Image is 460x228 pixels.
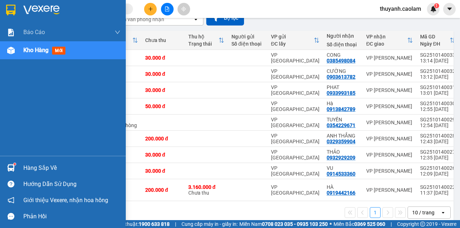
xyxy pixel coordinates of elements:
[239,220,328,228] span: Miền Nam
[6,5,15,15] img: logo-vxr
[327,68,359,74] div: CƯỜNG
[366,168,413,174] div: VP [PERSON_NAME]
[185,31,228,50] th: Toggle SortBy
[327,171,355,177] div: 0914533360
[366,187,413,193] div: VP [PERSON_NAME]
[420,117,455,122] div: SG2510140029
[366,55,413,61] div: VP [PERSON_NAME]
[206,11,244,25] button: Bộ lọc
[366,71,413,77] div: VP [PERSON_NAME]
[271,68,319,80] div: VP [GEOGRAPHIC_DATA]
[327,74,355,80] div: 0903613782
[165,6,170,11] span: file-add
[366,136,413,141] div: VP [PERSON_NAME]
[327,165,359,171] div: VU
[145,152,181,158] div: 30.000 đ
[52,47,65,55] span: mới
[23,28,45,37] span: Báo cáo
[267,31,323,50] th: Toggle SortBy
[327,52,359,58] div: CONG
[440,210,446,215] svg: open
[370,207,381,218] button: 1
[420,165,455,171] div: SG2510140026
[333,220,385,228] span: Miền Bắc
[435,3,438,8] span: 1
[420,68,455,74] div: SG2510140032
[7,29,15,36] img: solution-icon
[7,47,15,54] img: warehouse-icon
[8,197,14,204] span: notification
[327,33,359,39] div: Người nhận
[354,221,385,227] strong: 0369 525 060
[420,74,455,80] div: 13:12 [DATE]
[391,220,392,228] span: |
[193,17,199,22] svg: open
[181,6,186,11] span: aim
[145,103,181,109] div: 50.000 đ
[23,163,120,173] div: Hàng sắp về
[417,31,459,50] th: Toggle SortBy
[420,222,425,227] span: copyright
[115,29,120,35] span: down
[8,213,14,220] span: message
[327,149,359,155] div: THẢO
[420,122,455,128] div: 12:54 [DATE]
[271,117,319,128] div: VP [GEOGRAPHIC_DATA]
[145,71,181,77] div: 30.000 đ
[412,209,434,216] div: 10 / trang
[420,184,455,190] div: SG2510140022
[327,139,355,144] div: 0329359904
[420,155,455,160] div: 12:35 [DATE]
[139,221,170,227] strong: 1900 633 818
[434,3,439,8] sup: 1
[327,122,355,128] div: 0354229671
[420,90,455,96] div: 13:01 [DATE]
[7,164,15,172] img: warehouse-icon
[420,133,455,139] div: SG2510140028
[145,136,181,141] div: 200.000 đ
[420,84,455,90] div: SG2510140031
[327,101,359,106] div: Hà
[161,3,174,15] button: file-add
[420,34,450,39] div: Mã GD
[231,34,264,39] div: Người gửi
[23,211,120,222] div: Phản hồi
[115,16,164,23] div: Chọn văn phòng nhận
[188,184,224,190] div: 3.160.000 đ
[327,133,359,139] div: ANH THẮNG
[271,149,319,160] div: VP [GEOGRAPHIC_DATA]
[327,58,355,64] div: 0385498084
[327,90,355,96] div: 0933993185
[262,221,328,227] strong: 0708 023 035 - 0935 103 250
[271,184,319,196] div: VP [GEOGRAPHIC_DATA]
[23,179,120,190] div: Hướng dẫn sử dụng
[23,196,108,205] span: Giới thiệu Vexere, nhận hoa hồng
[188,34,218,39] div: Thu hộ
[145,87,181,93] div: 30.000 đ
[366,152,413,158] div: VP [PERSON_NAME]
[145,55,181,61] div: 30.000 đ
[327,117,359,122] div: TUYỀN
[14,163,16,165] sup: 1
[420,58,455,64] div: 13:14 [DATE]
[145,168,181,174] div: 30.000 đ
[145,187,181,193] div: 200.000 đ
[178,3,190,15] button: aim
[330,223,332,225] span: ⚪️
[327,155,355,160] div: 0932929209
[420,190,455,196] div: 11:37 [DATE]
[366,120,413,125] div: VP [PERSON_NAME]
[271,165,319,177] div: VP [GEOGRAPHIC_DATA]
[366,34,407,39] div: VP nhận
[420,52,455,58] div: SG2510140033
[420,106,455,112] div: 12:55 [DATE]
[327,106,355,112] div: 0913842789
[420,101,455,106] div: SG2510140030
[374,4,427,13] span: thuyanh.caolam
[271,41,314,47] div: ĐC lấy
[366,41,407,47] div: ĐC giao
[430,6,437,12] img: icon-new-feature
[271,101,319,112] div: VP [GEOGRAPHIC_DATA]
[271,34,314,39] div: VP gửi
[188,184,224,196] div: Chưa thu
